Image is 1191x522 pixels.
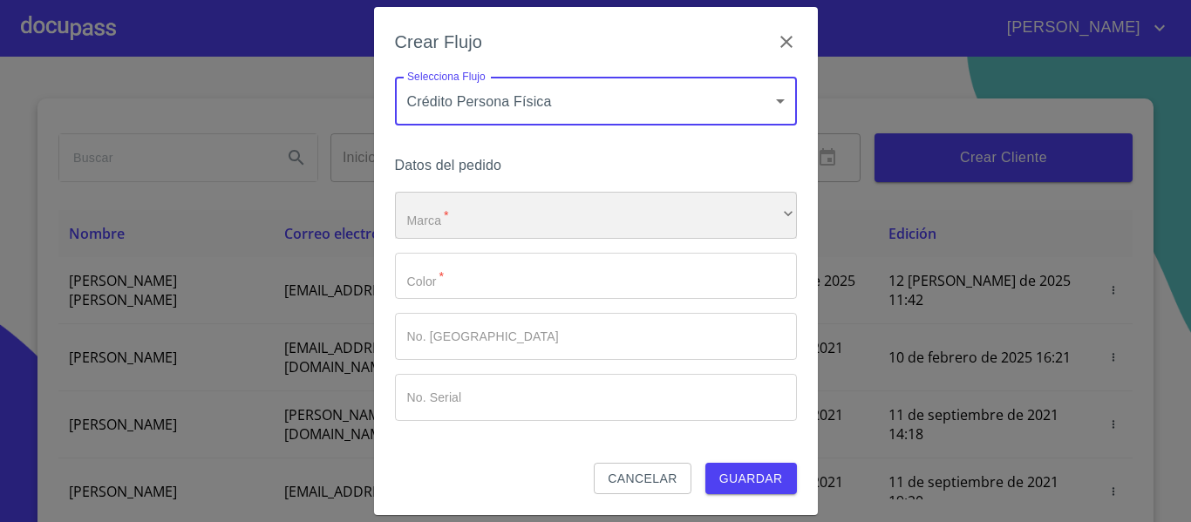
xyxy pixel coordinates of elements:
div: Crédito Persona Física [395,77,797,125]
button: Cancelar [594,463,691,495]
h6: Datos del pedido [395,153,797,178]
span: Guardar [719,468,783,490]
h6: Crear Flujo [395,28,483,56]
span: Cancelar [608,468,677,490]
button: Guardar [705,463,797,495]
div: ​ [395,192,797,239]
